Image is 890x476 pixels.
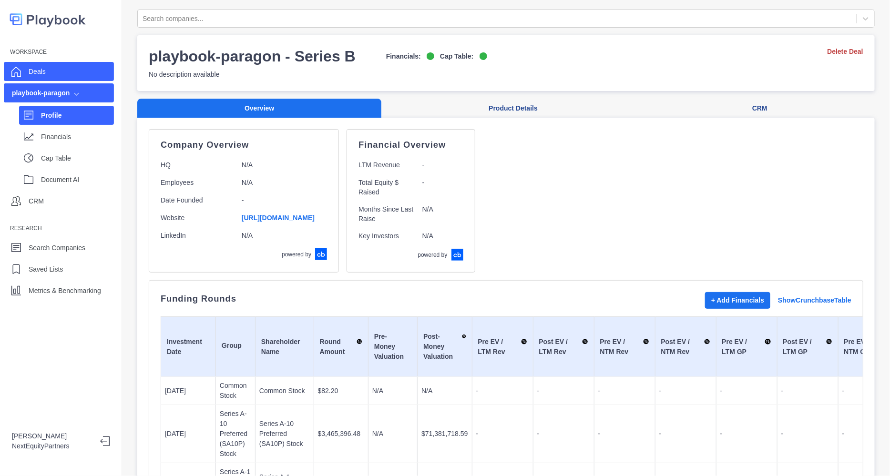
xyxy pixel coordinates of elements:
[41,132,114,142] p: Financials
[826,337,832,346] img: Sort
[358,141,463,149] p: Financial Overview
[29,286,101,296] p: Metrics & Benchmarking
[10,10,86,29] img: logo-colored
[421,429,468,439] p: $71,381,718.59
[161,295,236,303] p: Funding Rounds
[358,160,414,170] p: LTM Revenue
[521,337,527,346] img: Sort
[720,429,773,439] p: -
[600,337,649,357] div: Pre EV / NTM Rev
[598,386,651,396] p: -
[242,160,327,170] p: N/A
[537,386,590,396] p: -
[720,386,773,396] p: -
[29,264,63,274] p: Saved Lists
[476,386,529,396] p: -
[41,153,114,163] p: Cap Table
[220,409,251,459] p: Series A-10 Preferred (SA10P) Stock
[242,214,315,222] a: [URL][DOMAIN_NAME]
[598,429,651,439] p: -
[137,99,381,118] button: Overview
[422,178,463,197] p: -
[423,332,466,362] div: Post-Money Valuation
[705,292,770,309] button: + Add Financials
[421,386,468,396] p: N/A
[29,67,46,77] p: Deals
[165,429,212,439] p: [DATE]
[659,429,712,439] p: -
[357,337,362,346] img: Sort
[29,243,85,253] p: Search Companies
[427,52,434,60] img: on-logo
[374,332,411,362] div: Pre-Money Valuation
[242,231,327,241] p: N/A
[358,231,414,241] p: Key Investors
[318,429,364,439] p: $3,465,396.48
[765,337,771,346] img: Sort
[722,337,771,357] div: Pre EV / LTM GP
[704,337,710,346] img: Sort
[242,178,327,188] p: N/A
[381,99,645,118] button: Product Details
[422,204,463,223] p: N/A
[315,248,327,260] img: crunchbase-logo
[462,332,466,341] img: Sort
[242,195,327,205] p: -
[161,160,234,170] p: HQ
[478,337,527,357] div: Pre EV / LTM Rev
[165,386,212,396] p: [DATE]
[220,381,251,401] p: Common Stock
[41,175,114,185] p: Document AI
[161,213,234,223] p: Website
[783,337,832,357] div: Post EV / LTM GP
[418,251,448,259] p: powered by
[259,386,310,396] p: Common Stock
[828,47,863,57] a: Delete Deal
[149,70,487,80] p: No description available
[29,196,44,206] p: CRM
[12,441,92,451] p: NextEquityPartners
[480,52,487,60] img: on-logo
[781,386,834,396] p: -
[149,47,356,66] h3: playbook-paragon - Series B
[372,429,413,439] p: N/A
[661,337,710,357] div: Post EV / NTM Rev
[372,386,413,396] p: N/A
[539,337,588,357] div: Post EV / LTM Rev
[781,429,834,439] p: -
[261,337,308,357] div: Shareholder Name
[476,429,529,439] p: -
[582,337,588,346] img: Sort
[537,429,590,439] p: -
[440,51,474,61] p: Cap Table:
[161,231,234,241] p: LinkedIn
[451,249,463,261] img: crunchbase-logo
[320,337,362,357] div: Round Amount
[358,178,414,197] p: Total Equity $ Raised
[422,160,463,170] p: -
[12,431,92,441] p: [PERSON_NAME]
[282,250,311,259] p: powered by
[318,386,364,396] p: $82.20
[645,99,875,118] button: CRM
[778,295,851,305] a: Show Crunchbase Table
[161,195,234,205] p: Date Founded
[259,419,310,449] p: Series A-10 Preferred (SA10P) Stock
[161,141,327,149] p: Company Overview
[41,111,114,121] p: Profile
[643,337,649,346] img: Sort
[358,204,414,223] p: Months Since Last Raise
[167,337,210,357] div: Investment Date
[659,386,712,396] p: -
[386,51,421,61] p: Financials:
[161,178,234,188] p: Employees
[222,341,249,353] div: Group
[12,88,70,98] div: playbook-paragon
[422,231,463,241] p: N/A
